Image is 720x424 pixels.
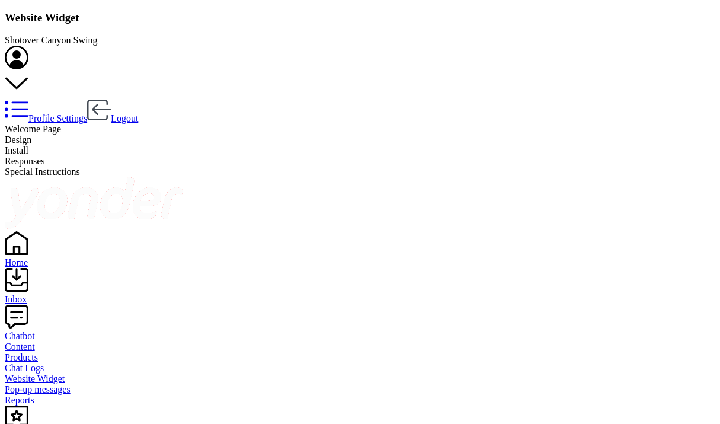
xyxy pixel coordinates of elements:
[5,283,715,305] a: Inbox
[5,177,183,229] img: yonder-white-logo.png
[5,352,715,363] a: Products
[5,135,31,145] span: Design
[5,11,715,24] h3: Website Widget
[5,395,715,406] a: Reports
[5,384,715,395] a: Pop-up messages
[5,145,28,155] span: Install
[5,331,715,342] div: Chatbot
[5,113,87,123] a: Profile Settings
[5,35,715,46] div: Shotover Canyon Swing
[5,363,715,374] a: Chat Logs
[5,294,715,305] div: Inbox
[87,113,138,123] a: Logout
[5,342,715,352] a: Content
[5,257,715,268] div: Home
[5,374,715,384] a: Website Widget
[5,320,715,342] a: Chatbot
[5,167,80,177] span: Special Instructions
[5,124,61,134] span: Welcome Page
[5,156,45,166] span: Responses
[5,247,715,268] a: Home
